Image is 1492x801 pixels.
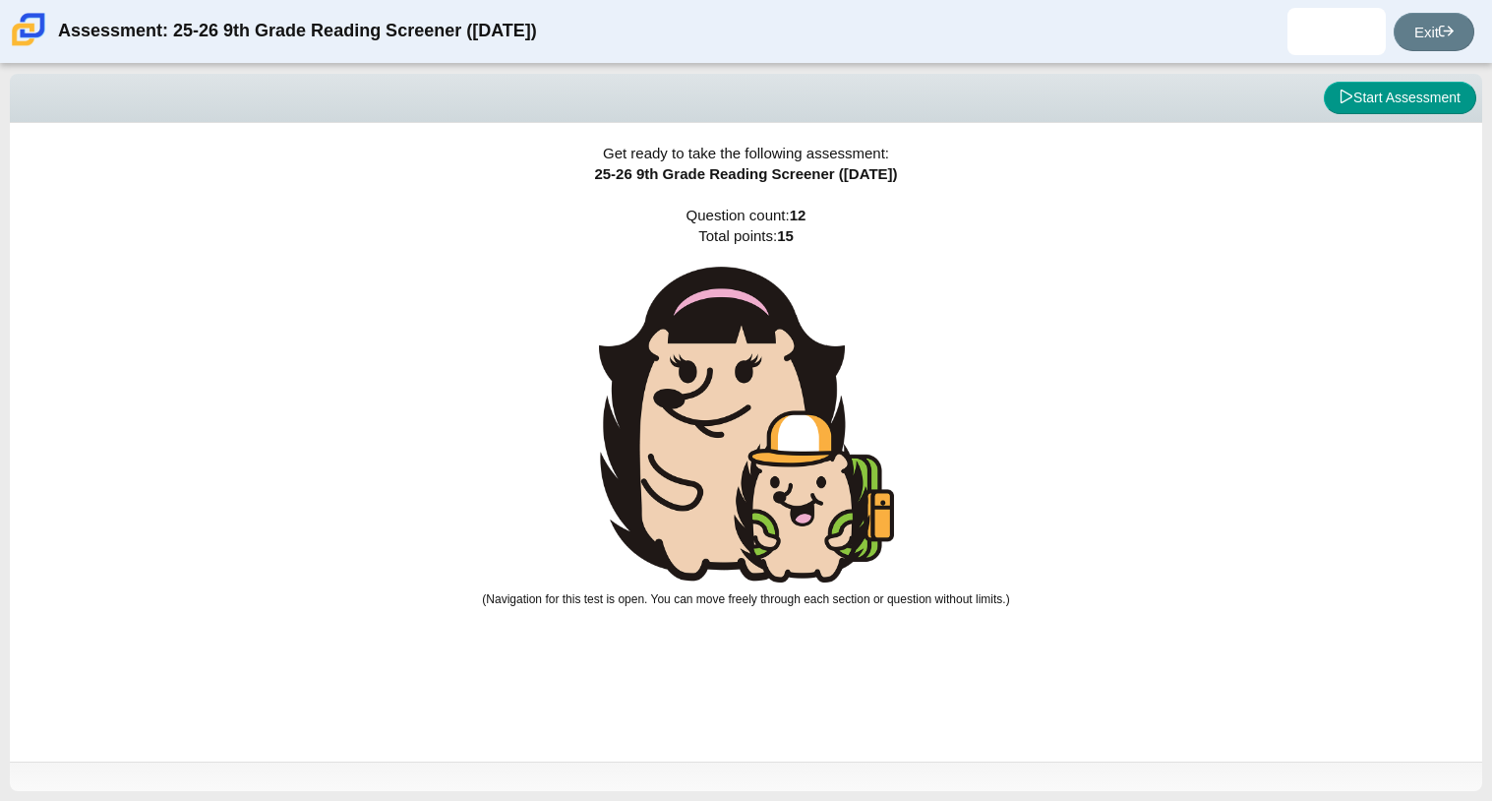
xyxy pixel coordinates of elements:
[8,9,49,50] img: Carmen School of Science & Technology
[1324,82,1476,115] button: Start Assessment
[482,207,1009,606] span: Question count: Total points:
[482,592,1009,606] small: (Navigation for this test is open. You can move freely through each section or question without l...
[777,227,794,244] b: 15
[1394,13,1474,51] a: Exit
[8,36,49,53] a: Carmen School of Science & Technology
[1321,16,1352,47] img: matthew.ferrervega.SuSNv1
[58,8,537,55] div: Assessment: 25-26 9th Grade Reading Screener ([DATE])
[603,145,889,161] span: Get ready to take the following assessment:
[599,267,894,583] img: hedgehog-teacher-with-student.png
[594,165,897,182] span: 25-26 9th Grade Reading Screener ([DATE])
[790,207,806,223] b: 12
